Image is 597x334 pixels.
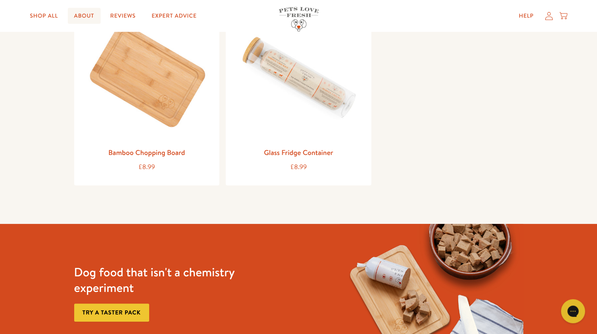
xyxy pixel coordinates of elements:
[108,147,185,157] a: Bamboo Chopping Board
[264,147,333,157] a: Glass Fridge Container
[557,296,589,326] iframe: Gorgias live chat messenger
[81,11,213,143] img: Bamboo Chopping Board
[279,7,319,32] img: Pets Love Fresh
[74,264,257,296] h3: Dog food that isn't a chemistry experiment
[81,162,213,173] div: £8.99
[232,11,365,143] img: Glass Fridge Container
[512,8,540,24] a: Help
[68,8,101,24] a: About
[23,8,64,24] a: Shop All
[104,8,142,24] a: Reviews
[145,8,203,24] a: Expert Advice
[232,162,365,173] div: £8.99
[74,304,149,322] a: Try a taster pack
